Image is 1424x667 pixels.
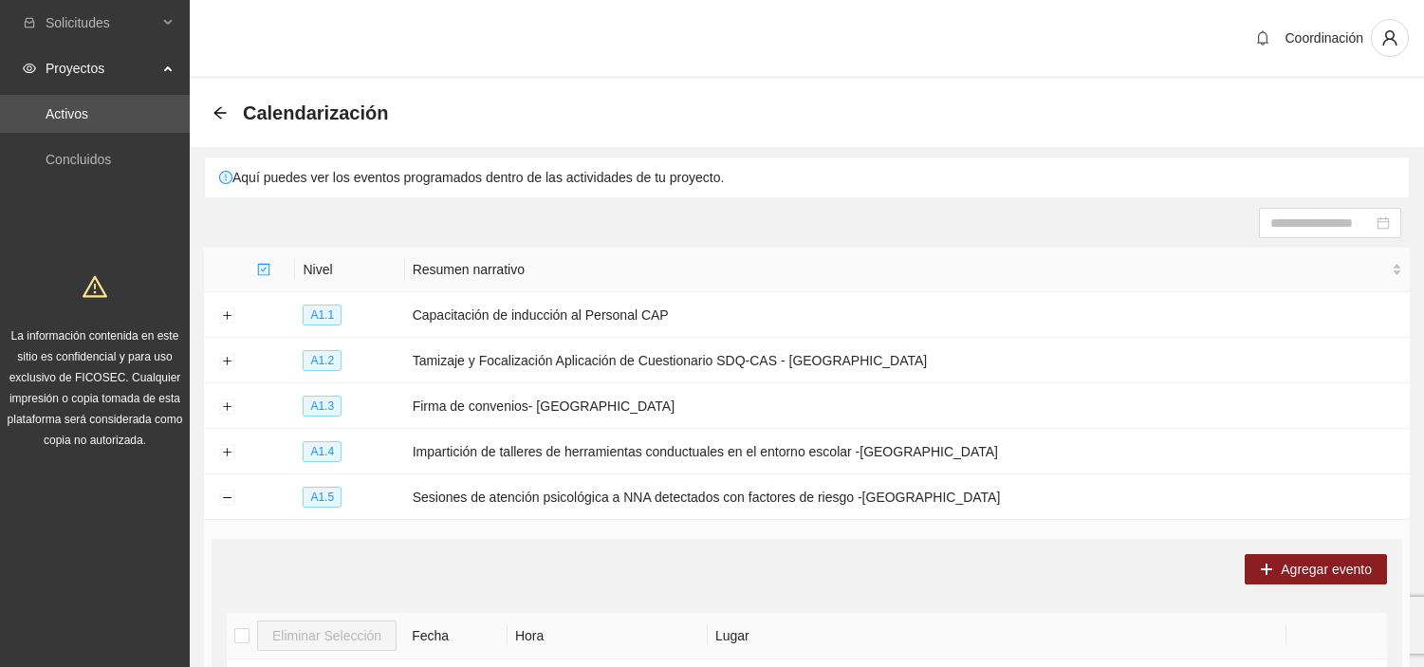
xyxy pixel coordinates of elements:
button: Collapse row [219,491,234,506]
span: La información contenida en este sitio es confidencial y para uso exclusivo de FICOSEC. Cualquier... [8,329,183,447]
span: arrow-left [213,105,228,120]
th: Lugar [708,613,1286,659]
div: Aquí puedes ver los eventos programados dentro de las actividades de tu proyecto. [205,157,1409,197]
a: Concluidos [46,152,111,167]
span: Calendarización [243,98,388,128]
span: bell [1248,30,1277,46]
span: Solicitudes [46,4,157,42]
td: Impartición de talleres de herramientas conductuales en el entorno escolar -[GEOGRAPHIC_DATA] [405,429,1410,474]
button: bell [1248,23,1278,53]
span: warning [83,274,107,299]
div: Back [213,105,228,121]
td: Capacitación de inducción al Personal CAP [405,292,1410,338]
span: A1.5 [303,487,342,508]
button: Eliminar Selección [257,621,397,651]
a: Activos [46,106,88,121]
td: Tamizaje y Focalización Aplicación de Cuestionario SDQ-CAS - [GEOGRAPHIC_DATA] [405,338,1410,383]
button: Expand row [219,445,234,460]
span: inbox [23,16,36,29]
span: exclamation-circle [219,171,232,184]
iframe: SalesIQ Chatwindow [1048,85,1419,653]
th: Nivel [295,248,404,292]
td: Firma de convenios- [GEOGRAPHIC_DATA] [405,383,1410,429]
span: A1.2 [303,350,342,371]
span: Coordinación [1285,30,1364,46]
button: user [1371,19,1409,57]
button: Expand row [219,399,234,415]
span: A1.3 [303,396,342,417]
th: Hora [508,613,708,659]
span: Proyectos [46,49,157,87]
span: A1.4 [303,441,342,462]
td: Sesiones de atención psicológica a NNA detectados con factores de riesgo -[GEOGRAPHIC_DATA] [405,474,1410,520]
span: user [1372,29,1408,46]
span: check-square [257,263,270,276]
th: Resumen narrativo [405,248,1410,292]
button: Expand row [219,354,234,369]
span: Resumen narrativo [413,259,1388,280]
th: Fecha [404,613,508,659]
span: A1.1 [303,305,342,325]
button: Expand row [219,308,234,324]
span: eye [23,62,36,75]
